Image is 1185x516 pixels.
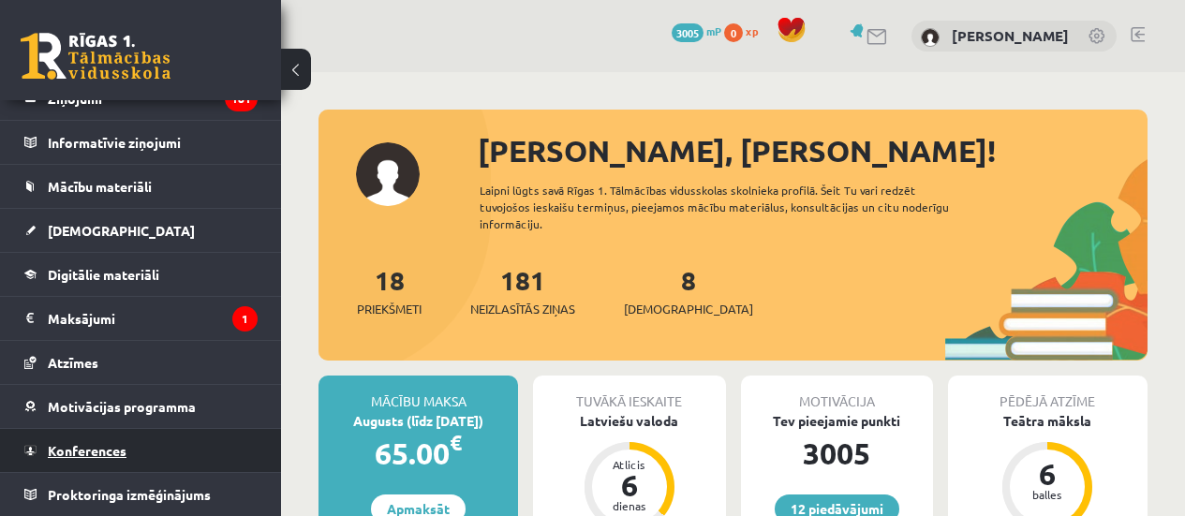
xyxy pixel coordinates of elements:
[48,442,126,459] span: Konferences
[232,306,258,332] i: 1
[48,398,196,415] span: Motivācijas programma
[724,23,743,42] span: 0
[1019,489,1075,500] div: balles
[1019,459,1075,489] div: 6
[24,385,258,428] a: Motivācijas programma
[24,121,258,164] a: Informatīvie ziņojumi
[318,376,518,411] div: Mācību maksa
[741,376,933,411] div: Motivācija
[533,411,725,431] div: Latviešu valoda
[672,23,704,42] span: 3005
[948,376,1148,411] div: Pēdējā atzīme
[601,500,658,511] div: dienas
[480,182,977,232] div: Laipni lūgts savā Rīgas 1. Tālmācības vidusskolas skolnieka profilā. Šeit Tu vari redzēt tuvojošo...
[21,33,170,80] a: Rīgas 1. Tālmācības vidusskola
[318,431,518,476] div: 65.00
[533,376,725,411] div: Tuvākā ieskaite
[48,486,211,503] span: Proktoringa izmēģinājums
[48,297,258,340] legend: Maksājumi
[48,222,195,239] span: [DEMOGRAPHIC_DATA]
[48,266,159,283] span: Digitālie materiāli
[741,411,933,431] div: Tev pieejamie punkti
[741,431,933,476] div: 3005
[48,354,98,371] span: Atzīmes
[948,411,1148,431] div: Teātra māksla
[318,411,518,431] div: Augusts (līdz [DATE])
[24,209,258,252] a: [DEMOGRAPHIC_DATA]
[24,341,258,384] a: Atzīmes
[357,263,422,318] a: 18Priekšmeti
[48,121,258,164] legend: Informatīvie ziņojumi
[672,23,721,38] a: 3005 mP
[24,473,258,516] a: Proktoringa izmēģinājums
[724,23,767,38] a: 0 xp
[450,429,462,456] span: €
[24,429,258,472] a: Konferences
[24,253,258,296] a: Digitālie materiāli
[952,26,1069,45] a: [PERSON_NAME]
[921,28,940,47] img: Roberts Ričards Kazilevičs
[470,263,575,318] a: 181Neizlasītās ziņas
[601,470,658,500] div: 6
[48,178,152,195] span: Mācību materiāli
[24,165,258,208] a: Mācību materiāli
[624,263,753,318] a: 8[DEMOGRAPHIC_DATA]
[478,128,1148,173] div: [PERSON_NAME], [PERSON_NAME]!
[746,23,758,38] span: xp
[357,300,422,318] span: Priekšmeti
[624,300,753,318] span: [DEMOGRAPHIC_DATA]
[24,297,258,340] a: Maksājumi1
[706,23,721,38] span: mP
[470,300,575,318] span: Neizlasītās ziņas
[601,459,658,470] div: Atlicis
